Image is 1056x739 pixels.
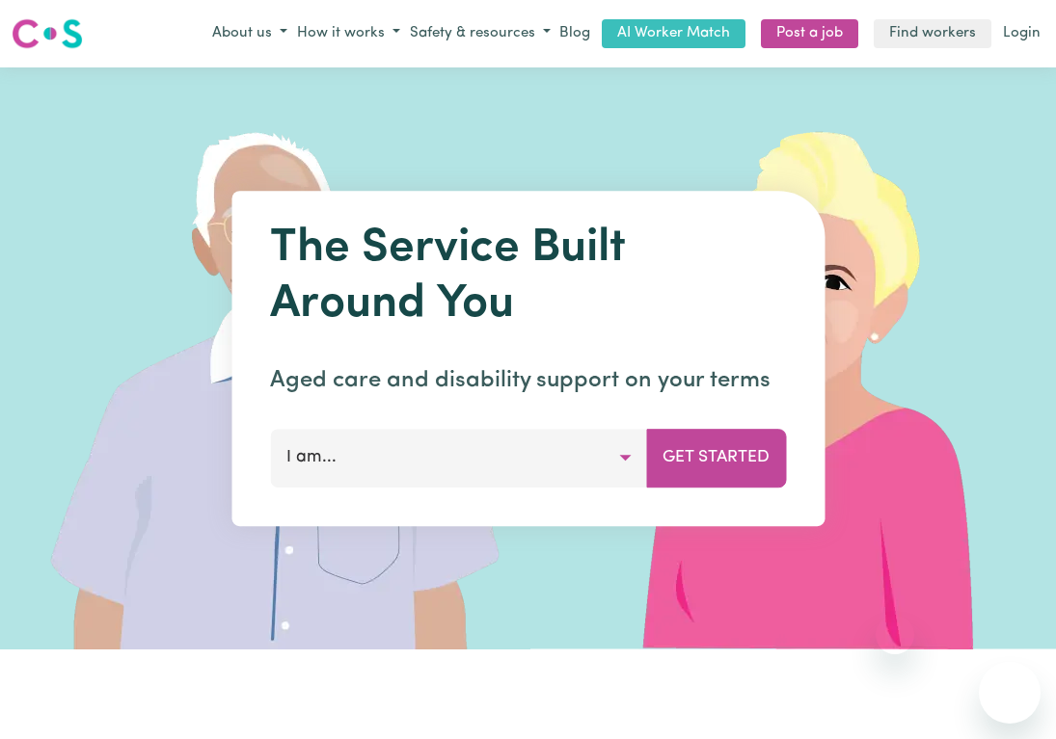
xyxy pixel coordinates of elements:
[979,662,1041,724] iframe: Button to launch messaging window
[207,18,292,50] button: About us
[270,222,786,332] h1: The Service Built Around You
[876,616,914,654] iframe: Close message
[12,12,83,56] a: Careseekers logo
[405,18,555,50] button: Safety & resources
[270,363,786,398] p: Aged care and disability support on your terms
[602,19,745,49] a: AI Worker Match
[12,16,83,51] img: Careseekers logo
[270,429,647,487] button: I am...
[292,18,405,50] button: How it works
[646,429,786,487] button: Get Started
[874,19,991,49] a: Find workers
[999,19,1044,49] a: Login
[555,19,594,49] a: Blog
[761,19,858,49] a: Post a job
